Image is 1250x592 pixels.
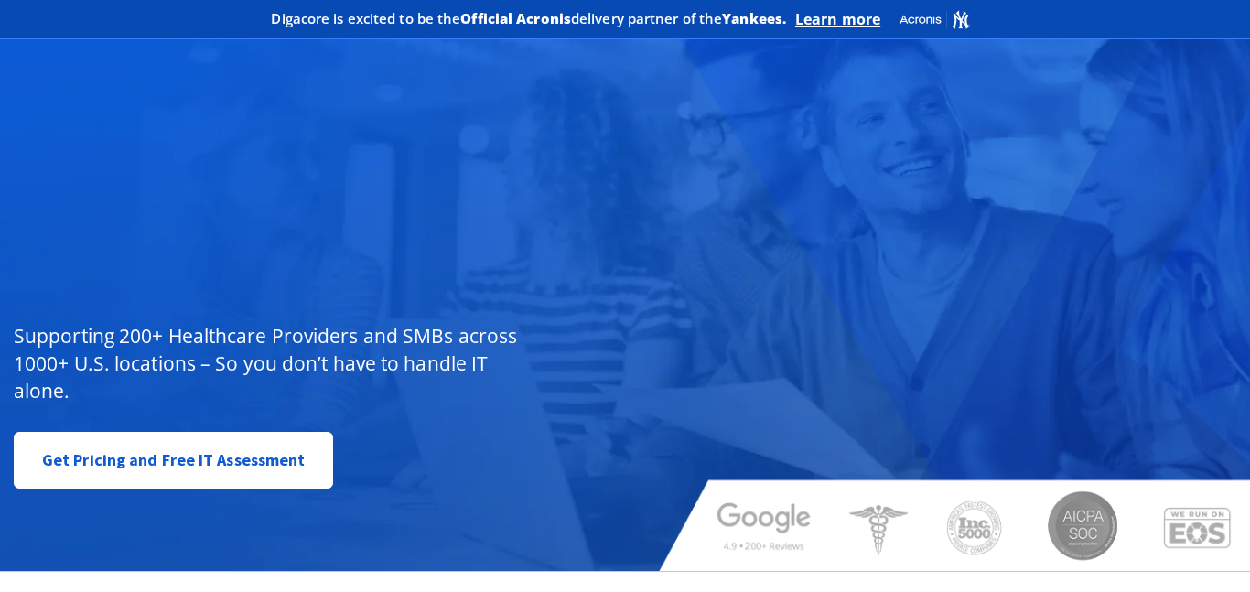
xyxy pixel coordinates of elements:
[14,432,333,489] a: Get Pricing and Free IT Assessment
[795,10,880,28] a: Learn more
[722,9,786,27] b: Yankees.
[899,9,970,30] img: Acronis
[14,322,525,404] p: Supporting 200+ Healthcare Providers and SMBs across 1000+ U.S. locations – So you don’t have to ...
[271,12,786,26] h2: Digacore is excited to be the delivery partner of the
[460,9,571,27] b: Official Acronis
[42,442,305,479] span: Get Pricing and Free IT Assessment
